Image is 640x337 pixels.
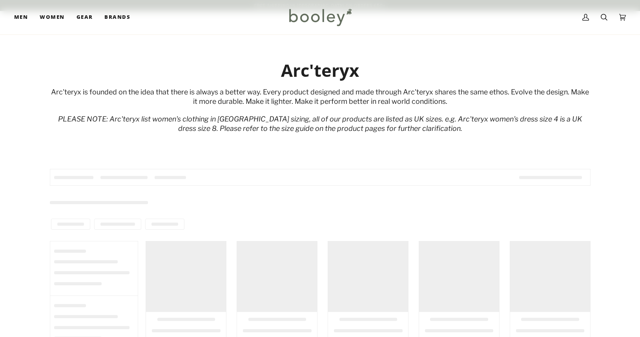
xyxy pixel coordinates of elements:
div: Arc'teryx is founded on the idea that there is always a better way. Every product designed and ma... [50,87,591,107]
h1: Arc'teryx [50,60,591,81]
em: PLEASE NOTE: Arc'teryx list women's clothing in [GEOGRAPHIC_DATA] sizing, all of our products are... [58,115,582,133]
span: Gear [77,13,93,21]
span: Men [14,13,28,21]
img: Booley [286,6,354,29]
span: Brands [104,13,130,21]
span: Women [40,13,64,21]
